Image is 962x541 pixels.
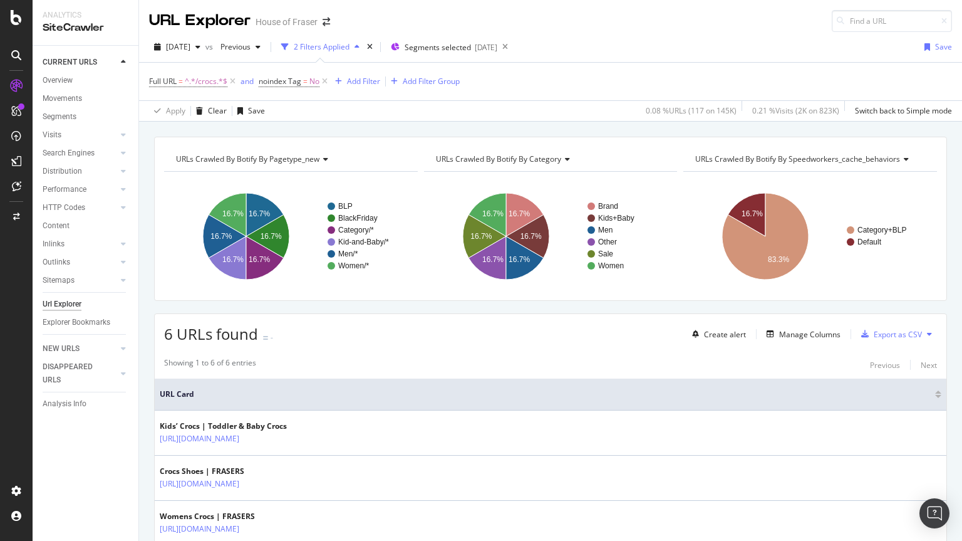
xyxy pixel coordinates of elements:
div: Overview [43,74,73,87]
div: Save [935,41,952,52]
span: 2025 Sep. 3rd [166,41,190,52]
button: Switch back to Simple mode [850,101,952,121]
text: 16.7% [470,232,492,241]
span: 6 URLs found [164,323,258,344]
a: [URL][DOMAIN_NAME] [160,523,239,535]
a: Distribution [43,165,117,178]
div: CURRENT URLS [43,56,97,69]
text: 16.7% [261,232,282,241]
a: CURRENT URLS [43,56,117,69]
div: DISAPPEARED URLS [43,360,106,387]
div: Apply [166,105,185,116]
svg: A chart. [424,182,675,291]
div: Create alert [704,329,746,340]
a: Explorer Bookmarks [43,316,130,329]
span: No [309,73,319,90]
button: Clear [191,101,227,121]
a: HTTP Codes [43,201,117,214]
div: SiteCrawler [43,21,128,35]
div: Crocs Shoes | FRASERS [160,466,294,477]
div: Performance [43,183,86,196]
div: Add Filter [347,76,380,87]
img: Equal [263,336,268,340]
div: Movements [43,92,82,105]
svg: A chart. [683,182,934,291]
div: Switch back to Simple mode [855,105,952,116]
div: Content [43,219,70,233]
h4: URLs Crawled By Botify By speedworkers_cache_behaviors [693,149,926,169]
span: vs [205,41,215,52]
a: Sitemaps [43,274,117,287]
text: 16.7% [249,255,270,264]
div: Outlinks [43,256,70,269]
text: Kids+Baby [598,214,634,223]
a: Visits [43,129,117,142]
div: Explorer Bookmarks [43,316,110,329]
button: Next [921,357,937,372]
div: 0.08 % URLs ( 117 on 145K ) [646,105,737,116]
a: Analysis Info [43,397,130,411]
button: Export as CSV [856,324,922,344]
button: Segments selected[DATE] [386,37,497,57]
text: 16.7% [520,232,541,241]
div: Kids’ Crocs | Toddler & Baby Crocs [160,421,294,432]
div: Search Engines [43,147,95,160]
a: Overview [43,74,130,87]
div: Export as CSV [874,329,922,340]
text: 16.7% [509,255,530,264]
div: Manage Columns [779,329,840,340]
button: Create alert [687,324,746,344]
a: Search Engines [43,147,117,160]
span: URLs Crawled By Botify By category [436,154,561,164]
text: 16.7% [222,209,244,218]
text: 16.7% [509,209,530,218]
div: NEW URLS [43,342,80,355]
h4: URLs Crawled By Botify By category [433,149,666,169]
div: Segments [43,110,76,123]
text: 16.7% [742,209,763,218]
text: BLP [338,202,353,211]
a: Outlinks [43,256,117,269]
a: Content [43,219,130,233]
text: 83.3% [768,255,789,264]
div: Distribution [43,165,82,178]
div: HTTP Codes [43,201,85,214]
div: Previous [870,360,900,370]
button: Apply [149,101,185,121]
text: Category/* [338,226,374,234]
a: Segments [43,110,130,123]
button: Add Filter Group [386,74,460,89]
span: Full URL [149,76,177,87]
div: Open Intercom Messenger [919,498,949,528]
div: - [271,332,273,343]
span: Segments selected [405,42,471,53]
div: arrow-right-arrow-left [323,18,330,26]
a: [URL][DOMAIN_NAME] [160,478,239,490]
div: Save [248,105,265,116]
div: Visits [43,129,61,142]
a: Movements [43,92,130,105]
text: Kid-and-Baby/* [338,238,389,246]
a: NEW URLS [43,342,117,355]
button: Add Filter [330,74,380,89]
text: Other [598,238,617,246]
button: 2 Filters Applied [276,37,365,57]
text: Women/* [338,261,369,270]
text: 16.7% [482,209,504,218]
button: Save [919,37,952,57]
div: URL Explorer [149,10,251,31]
div: Analytics [43,10,128,21]
span: = [178,76,183,87]
a: Inlinks [43,238,117,251]
text: 16.7% [482,255,504,264]
span: = [303,76,308,87]
div: 0.21 % Visits ( 2K on 823K ) [752,105,839,116]
div: Sitemaps [43,274,75,287]
div: 2 Filters Applied [294,41,349,52]
text: Default [857,238,882,246]
svg: A chart. [164,182,415,291]
div: [DATE] [475,42,497,53]
a: DISAPPEARED URLS [43,360,117,387]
